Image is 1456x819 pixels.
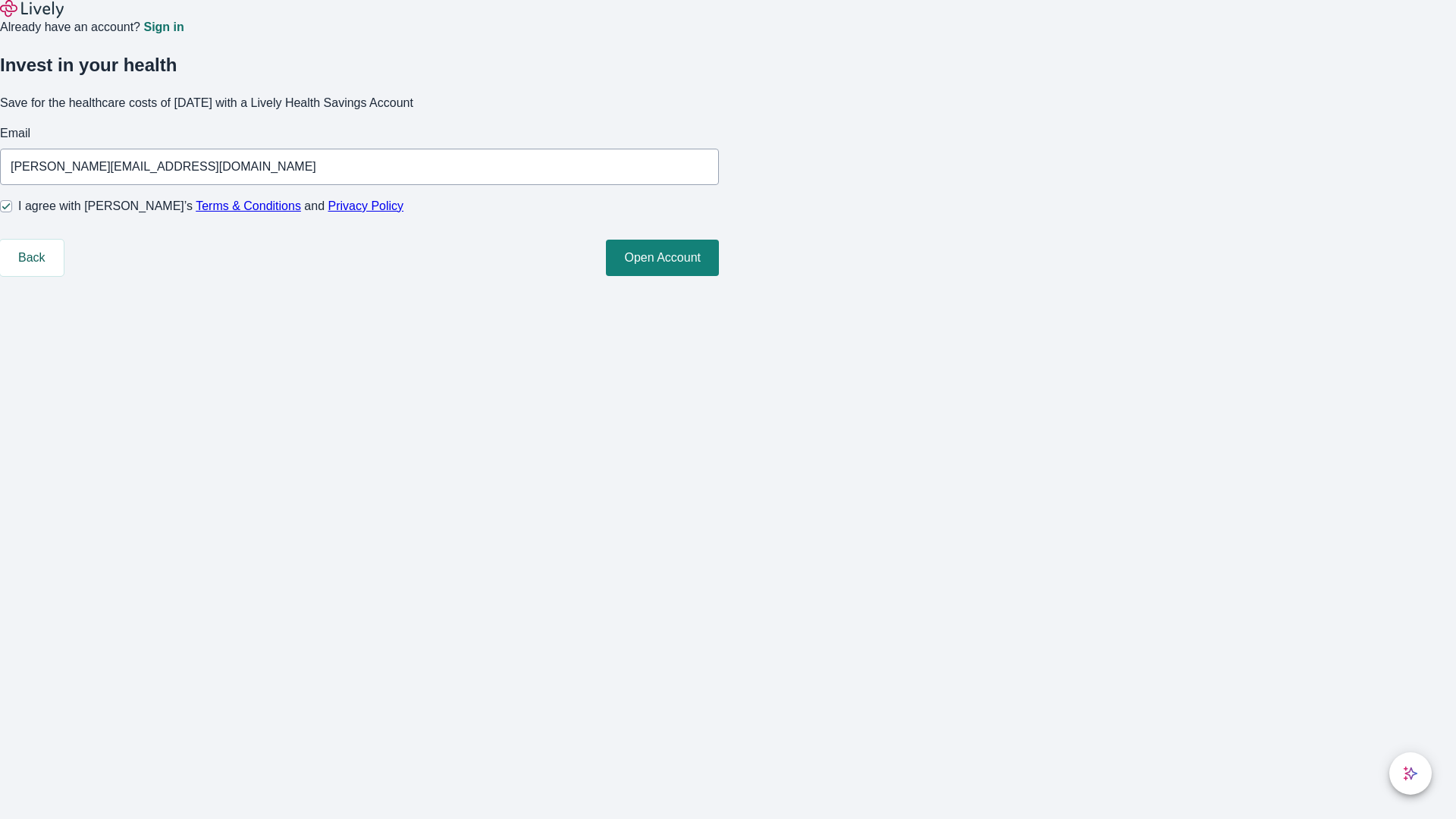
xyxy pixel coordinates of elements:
svg: Lively AI Assistant [1403,766,1418,781]
a: Privacy Policy [328,199,404,212]
a: Terms & Conditions [196,199,301,212]
button: chat [1389,752,1432,795]
span: I agree with [PERSON_NAME]’s and [18,197,403,215]
a: Sign in [143,21,184,33]
button: Open Account [606,240,719,276]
